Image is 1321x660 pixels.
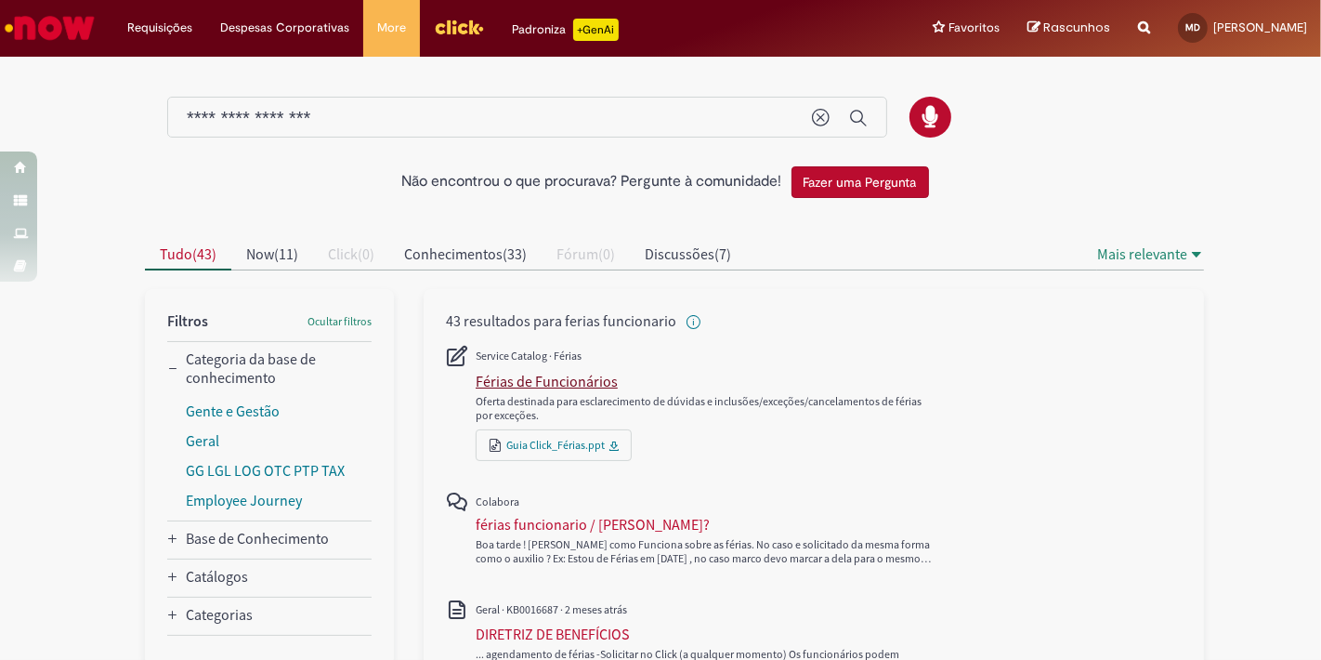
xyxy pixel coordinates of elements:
h2: Não encontrou o que procurava? Pergunte à comunidade! [402,174,782,191]
span: Despesas Corporativas [220,19,349,37]
img: ServiceNow [2,9,98,46]
span: Rascunhos [1043,19,1110,36]
div: Padroniza [512,19,619,41]
span: MD [1185,21,1200,33]
p: +GenAi [573,19,619,41]
a: Rascunhos [1027,20,1110,37]
img: click_logo_yellow_360x200.png [434,13,484,41]
span: [PERSON_NAME] [1213,20,1307,35]
span: Requisições [127,19,192,37]
span: More [377,19,406,37]
span: Favoritos [948,19,1000,37]
button: Fazer uma Pergunta [791,166,929,198]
